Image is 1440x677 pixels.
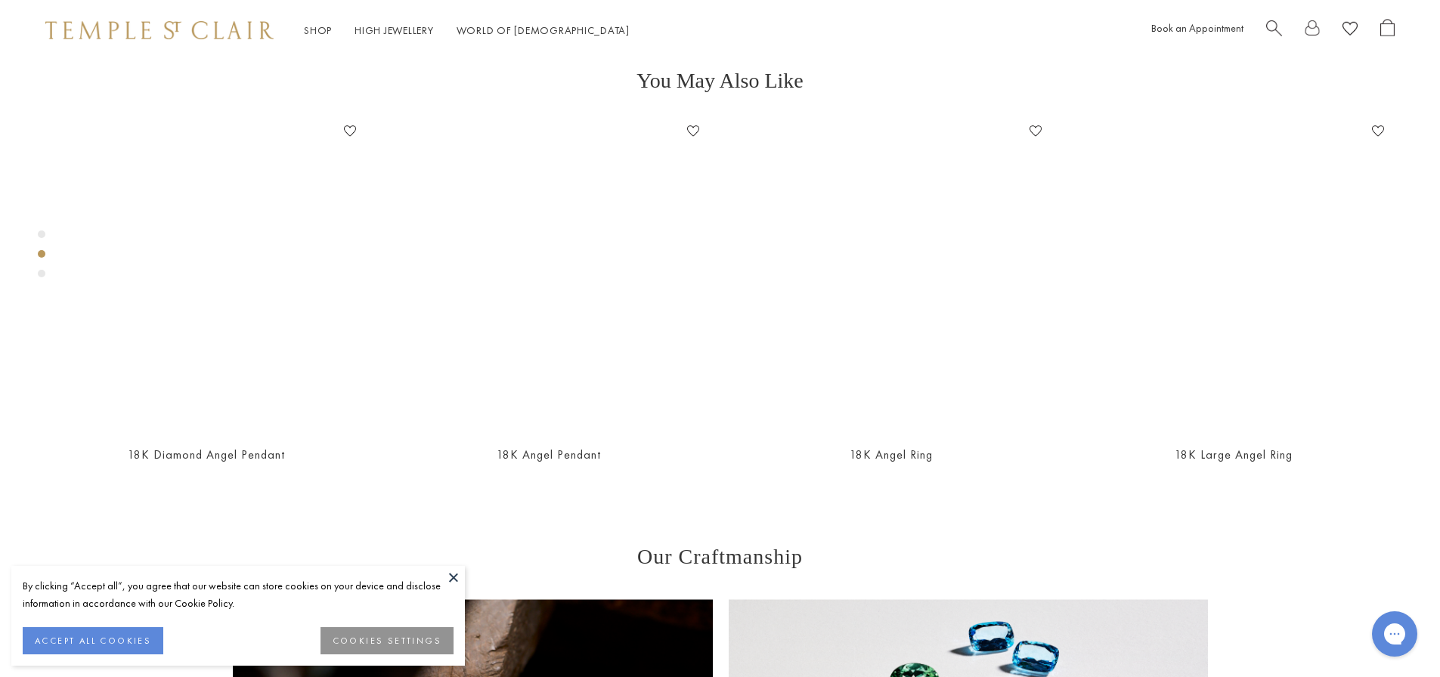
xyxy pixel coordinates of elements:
[233,545,1208,569] h3: Our Craftmanship
[1078,119,1390,431] a: AR14-PAVEAR14-PAVE
[60,69,1380,93] h3: You May Also Like
[1364,606,1425,662] iframe: Gorgias live chat messenger
[304,21,630,40] nav: Main navigation
[128,447,285,462] a: 18K Diamond Angel Pendant
[1175,447,1293,462] a: 18K Large Angel Ring
[850,447,933,462] a: 18K Angel Ring
[304,23,332,37] a: ShopShop
[1151,21,1243,35] a: Book an Appointment
[1266,19,1282,42] a: Search
[1342,19,1358,42] a: View Wishlist
[23,577,454,612] div: By clicking “Accept all”, you agree that our website can store cookies on your device and disclos...
[735,119,1048,431] a: AR8-PAVEAR8-PAVE
[23,627,163,654] button: ACCEPT ALL COOKIES
[50,119,362,431] a: AP10-DIGRNAP10-DIGRN
[1380,19,1395,42] a: Open Shopping Bag
[321,627,454,654] button: COOKIES SETTINGS
[45,21,274,39] img: Temple St. Clair
[457,23,630,37] a: World of [DEMOGRAPHIC_DATA]World of [DEMOGRAPHIC_DATA]
[497,447,601,462] a: 18K Angel Pendant
[392,119,705,431] a: AP10-BEZGRNAP10-BEZGRN
[355,23,434,37] a: High JewelleryHigh Jewellery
